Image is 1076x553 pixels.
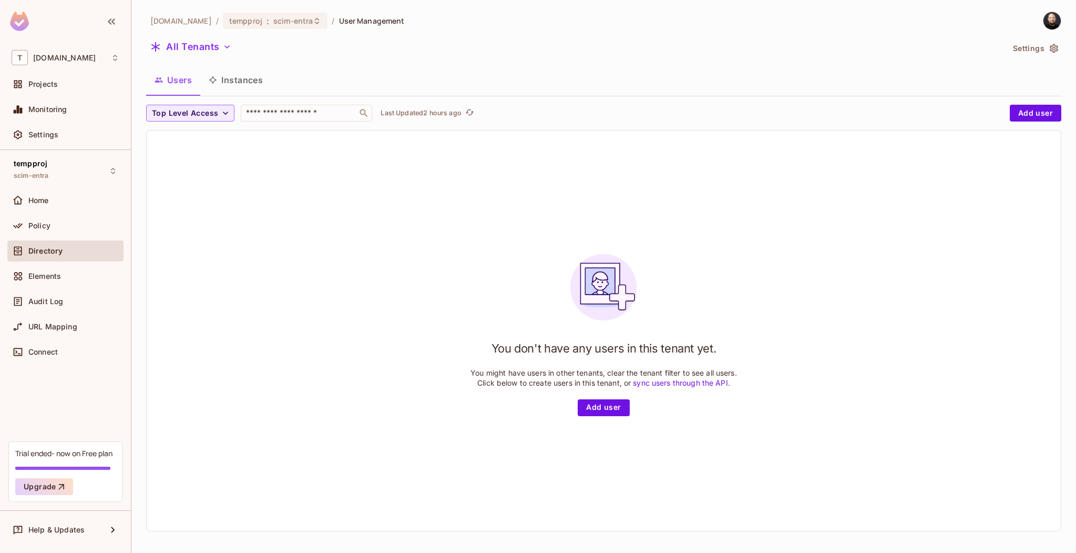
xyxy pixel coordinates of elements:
span: refresh [465,108,474,118]
span: scim-entra [273,16,313,26]
span: URL Mapping [28,323,77,331]
h1: You don't have any users in this tenant yet. [491,340,716,356]
span: Projects [28,80,58,88]
span: Workspace: tk-permit.io [33,54,96,62]
span: Home [28,196,49,205]
span: tempproj [14,159,47,168]
span: Top Level Access [152,107,218,120]
span: Settings [28,130,58,139]
span: Policy [28,222,50,230]
span: the active workspace [150,16,212,26]
button: Users [146,67,200,93]
p: You might have users in other tenants, clear the tenant filter to see all users. Click below to c... [470,368,737,388]
span: tempproj [229,16,262,26]
span: Connect [28,348,58,356]
a: sync users through the API. [633,378,730,387]
button: Instances [200,67,271,93]
span: Audit Log [28,297,63,306]
button: Upgrade [15,478,73,495]
img: SReyMgAAAABJRU5ErkJggg== [10,12,29,31]
span: Elements [28,272,61,280]
button: Add user [578,399,629,416]
span: Directory [28,247,63,255]
button: refresh [464,107,476,119]
button: Top Level Access [146,105,234,122]
span: Help & Updates [28,526,85,534]
span: Click to refresh data [462,107,476,119]
li: / [216,16,219,26]
span: scim-entra [14,172,49,180]
span: User Management [339,16,405,26]
button: Add user [1010,105,1061,122]
img: Thomas kirk [1043,12,1061,29]
p: Last Updated 2 hours ago [381,109,461,117]
span: : [266,17,270,25]
button: Settings [1009,40,1061,57]
button: All Tenants [146,38,235,55]
li: / [332,16,334,26]
span: T [12,50,28,65]
span: Monitoring [28,105,67,114]
div: Trial ended- now on Free plan [15,448,112,458]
